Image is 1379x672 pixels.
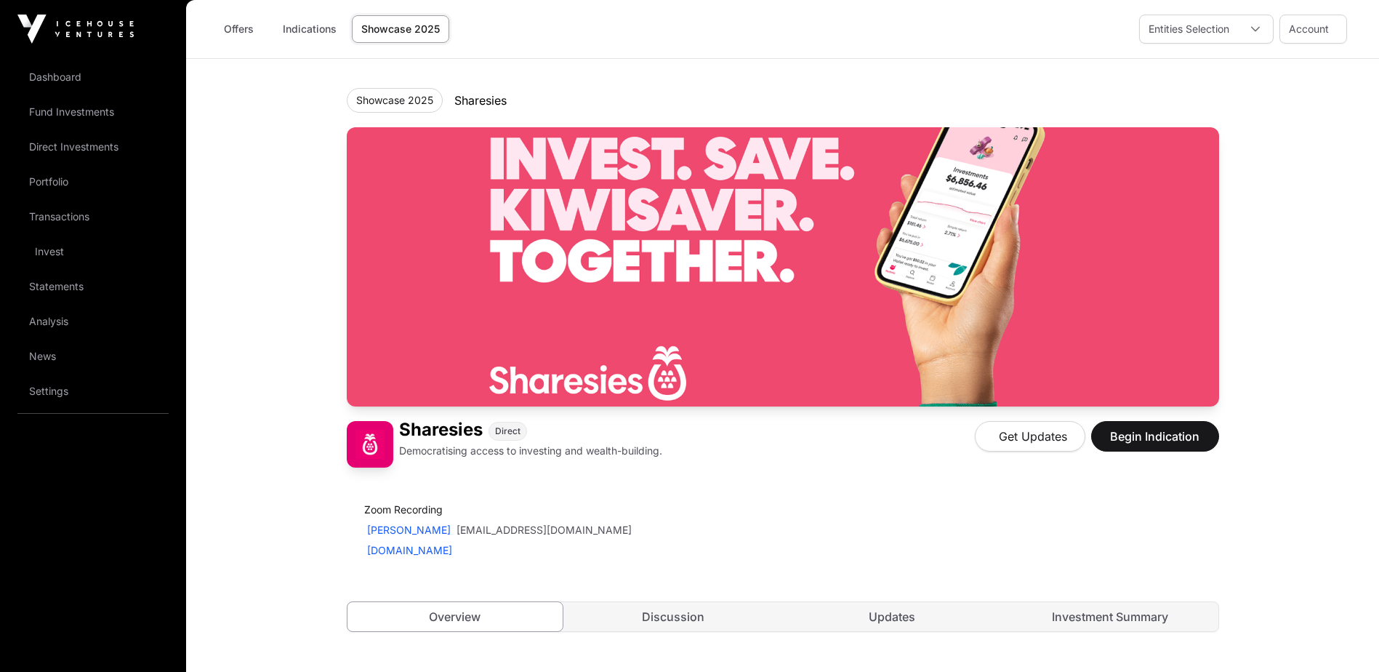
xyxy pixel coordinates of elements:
a: Indications [273,15,346,43]
a: News [12,340,174,372]
a: Settings [12,375,174,407]
h1: Sharesies [399,421,483,441]
a: Fund Investments [12,96,174,128]
a: [PERSON_NAME] [364,524,451,536]
a: [DOMAIN_NAME] [361,544,452,556]
button: Get Updates [975,421,1085,452]
img: Sharesies [347,421,393,468]
span: Direct [495,425,520,437]
img: Sharesies [347,127,1219,407]
a: Begin Indication [1091,436,1219,450]
a: Statements [12,271,174,303]
button: Begin Indication [1091,421,1219,452]
a: Offers [209,15,268,43]
nav: Tabs [347,602,1218,631]
p: Sharesies [454,92,507,109]
button: Showcase 2025 [347,88,443,113]
p: Democratising access to investing and wealth-building. [399,444,662,458]
div: Entities Selection [1140,15,1238,43]
a: Invest [12,236,174,268]
a: [EMAIL_ADDRESS][DOMAIN_NAME] [457,523,632,537]
a: Zoom Recording [364,503,443,516]
a: Investment Summary [1002,602,1218,631]
button: Account [1279,15,1347,44]
a: Overview [347,601,564,632]
a: Direct Investments [12,131,174,163]
a: Analysis [12,305,174,337]
a: Transactions [12,201,174,233]
span: Begin Indication [1109,428,1201,445]
a: Portfolio [12,166,174,198]
a: Showcase 2025 [352,15,449,43]
a: Discussion [566,602,781,631]
img: Icehouse Ventures Logo [17,15,134,44]
a: Updates [784,602,1000,631]
a: Dashboard [12,61,174,93]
